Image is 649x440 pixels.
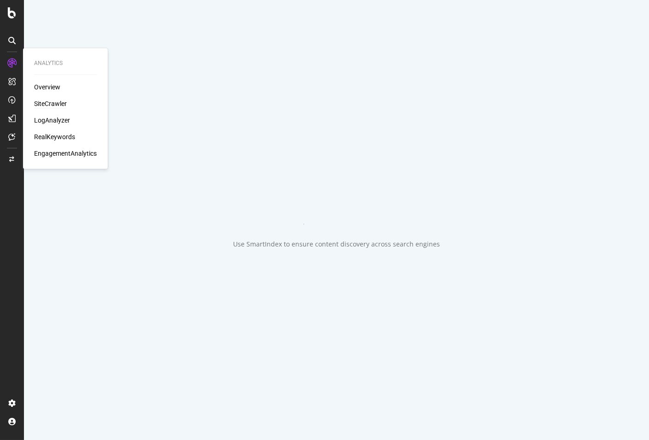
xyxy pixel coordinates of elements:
div: animation [304,192,370,225]
div: Analytics [34,59,97,67]
a: RealKeywords [34,132,75,141]
a: EngagementAnalytics [34,149,97,158]
a: SiteCrawler [34,99,67,108]
a: Overview [34,82,60,92]
a: LogAnalyzer [34,116,70,125]
div: Use SmartIndex to ensure content discovery across search engines [233,240,440,249]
